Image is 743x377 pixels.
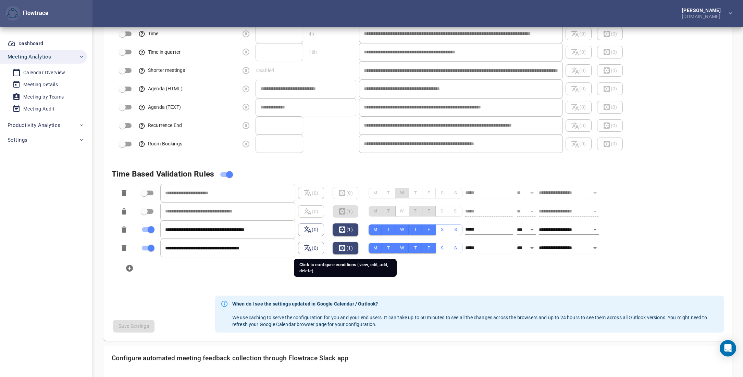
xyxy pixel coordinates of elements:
span: F [427,244,431,252]
button: T [409,243,422,253]
button: T [382,224,396,235]
button: S [449,243,462,253]
span: Time in quarter [138,49,181,55]
div: Flowtrace [5,6,48,21]
span: This rule can be used to validate contents of the text formatted agenda field. Field is automatic... [138,104,181,110]
button: Delete this item [116,203,132,220]
span: (1) [333,223,358,236]
span: S [439,226,446,234]
svg: This rule is considered suggestion. Depending on the status, rule either stops user from sending ... [242,140,250,148]
span: (0) [304,244,318,252]
svg: This rule is considered suggestion. Depending on the status, rule either stops user from sending ... [242,121,250,130]
span: (1) [333,242,358,254]
img: Flowtrace [7,8,18,19]
span: T [413,244,418,252]
span: Meeting Analytics [8,52,51,61]
svg: This rule is considered suggestion. Depending on the status, rule either stops user from sending ... [242,30,250,38]
span: T [387,226,391,234]
span: This rule can be used to validate how long the recurring meeting is scheduled to run. [138,122,182,128]
span: (0) [298,242,324,254]
div: We use caching to serve the configuration for you and your end users. It can take up to 60 minute... [232,298,718,330]
strong: When do I see the settings updated in Google Calendar / Outlook? [232,300,718,307]
svg: This rule is considered suggestion. Depending on the status, rule either stops user from sending ... [242,103,250,111]
span: S [452,244,459,252]
span: F [427,226,431,234]
span: S [439,244,446,252]
h5: Configure automated meeting feedback collection through Flowtrace Slack app [112,354,724,362]
button: [PERSON_NAME][DOMAIN_NAME] [671,6,738,21]
div: [PERSON_NAME] [682,8,723,13]
svg: This rule is considered suggestion. Depending on the status, rule either stops user from sending ... [242,66,250,75]
span: T [387,244,391,252]
svg: This rule is considered suggestion. Depending on the status, rule either stops user from sending ... [242,48,250,56]
div: Meeting Details [23,80,58,89]
span: M [373,226,377,234]
button: F [422,243,436,253]
div: Disabled [256,67,356,74]
span: This rule can be used to remind people to shorten their meetings. It is shown if meeting ends at ... [138,67,185,73]
span: (1) [338,244,353,252]
span: (0) [304,225,318,234]
span: (1) [338,225,353,234]
button: S [449,224,462,235]
button: Delete this item [116,221,132,238]
span: W [400,226,404,234]
span: Productivity Analytics [8,121,60,130]
span: S [452,226,459,234]
div: Open Intercom Messenger [720,340,736,356]
button: Add new item [121,260,138,276]
button: F [422,224,436,235]
button: Delete this item [116,185,132,201]
div: Dashboard [18,39,44,48]
span: M [373,244,377,252]
svg: This rule is considered suggestion. Depending on the status, rule either stops user from sending ... [242,85,250,93]
div: [DOMAIN_NAME] [682,13,723,19]
button: W [395,243,409,253]
div: Meeting by Teams [23,93,64,101]
div: Calendar Overview [23,68,65,77]
span: Settings [8,135,27,144]
span: T [413,226,418,234]
button: Flowtrace [5,6,20,21]
button: Delete this item [116,240,132,256]
span: This rule can be used to validate contents of the HTML formatted agenda field. Field is automatic... [138,86,183,91]
button: M [369,224,382,235]
button: S [435,243,449,253]
button: S [435,224,449,235]
span: Allows you to add any number of time validation rules to your meeting policy. [112,169,214,179]
span: (0) [298,223,324,236]
div: Flowtrace [20,9,48,17]
span: W [400,244,404,252]
div: 4h [309,30,314,37]
button: W [395,224,409,235]
div: 16h [309,49,317,55]
div: Meeting Audit [23,105,54,113]
button: T [382,243,396,253]
button: T [409,224,422,235]
span: This rule can be used to validate the total time of the meeting [(organizer + invitees) * duratio... [138,31,159,36]
span: This rule can be used to remind organizer to be considerate with meeting room bookings. [138,141,182,146]
button: M [369,243,382,253]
